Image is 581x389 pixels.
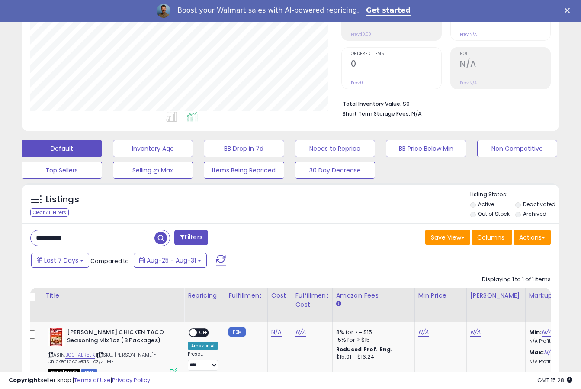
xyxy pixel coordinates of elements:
[44,256,78,265] span: Last 7 Days
[472,230,512,245] button: Columns
[544,348,554,357] a: N/A
[478,210,510,217] label: Out of Stock
[22,162,102,179] button: Top Sellers
[336,336,408,344] div: 15% for > $15
[90,257,130,265] span: Compared to:
[460,80,477,85] small: Prev: N/A
[482,276,551,284] div: Displaying 1 to 1 of 1 items
[46,194,79,206] h5: Listings
[188,342,218,350] div: Amazon AI
[336,328,408,336] div: 8% for <= $15
[188,291,221,300] div: Repricing
[81,369,97,376] span: FBM
[67,328,172,347] b: [PERSON_NAME] CHICKEN TACO Seasoning Mix 1oz (3 Packages)
[523,201,555,208] label: Deactivated
[470,191,559,199] p: Listing States:
[523,210,546,217] label: Archived
[460,32,477,37] small: Prev: N/A
[112,376,150,384] a: Privacy Policy
[529,348,544,357] b: Max:
[295,328,306,337] a: N/A
[386,140,466,157] button: BB Price Below Min
[45,291,180,300] div: Title
[418,291,463,300] div: Min Price
[295,291,329,309] div: Fulfillment Cost
[74,376,111,384] a: Terms of Use
[418,328,429,337] a: N/A
[477,233,504,242] span: Columns
[460,59,550,71] h2: N/A
[157,4,170,18] img: Profile image for Adrian
[295,162,376,179] button: 30 Day Decrease
[351,32,371,37] small: Prev: $0.00
[113,140,193,157] button: Inventory Age
[147,256,196,265] span: Aug-25 - Aug-31
[343,110,410,117] b: Short Term Storage Fees:
[336,300,341,308] small: Amazon Fees.
[343,98,544,108] li: $0
[65,351,95,359] a: B00FAER5JK
[228,291,263,300] div: Fulfillment
[48,328,65,346] img: 51Htt+AsjOL._SL40_.jpg
[537,376,572,384] span: 2025-09-10 15:28 GMT
[336,353,408,361] div: $15.01 - $16.24
[366,6,411,16] a: Get started
[470,291,522,300] div: [PERSON_NAME]
[425,230,470,245] button: Save View
[134,253,207,268] button: Aug-25 - Aug-31
[470,328,481,337] a: N/A
[351,52,441,56] span: Ordered Items
[477,140,558,157] button: Non Competitive
[9,376,40,384] strong: Copyright
[351,59,441,71] h2: 0
[197,329,211,337] span: OFF
[30,208,69,217] div: Clear All Filters
[343,100,401,107] b: Total Inventory Value:
[188,351,218,371] div: Preset:
[411,110,422,118] span: N/A
[113,162,193,179] button: Selling @ Max
[336,291,411,300] div: Amazon Fees
[542,328,552,337] a: N/A
[177,6,359,15] div: Boost your Walmart sales with AI-powered repricing.
[271,291,288,300] div: Cost
[529,328,542,336] b: Min:
[174,230,208,245] button: Filters
[271,328,282,337] a: N/A
[9,376,150,385] div: seller snap | |
[351,80,363,85] small: Prev: 0
[204,162,284,179] button: Items Being Repriced
[336,346,393,353] b: Reduced Prof. Rng.
[48,351,156,364] span: | SKU: [PERSON_NAME]-ChickenTacoSeas-1oz/3-MF
[514,230,551,245] button: Actions
[31,253,89,268] button: Last 7 Days
[295,140,376,157] button: Needs to Reprice
[228,327,245,337] small: FBM
[460,52,550,56] span: ROI
[565,8,573,13] div: Close
[478,201,494,208] label: Active
[204,140,284,157] button: BB Drop in 7d
[48,328,177,375] div: ASIN:
[22,140,102,157] button: Default
[48,369,80,376] span: All listings that are currently out of stock and unavailable for purchase on Amazon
